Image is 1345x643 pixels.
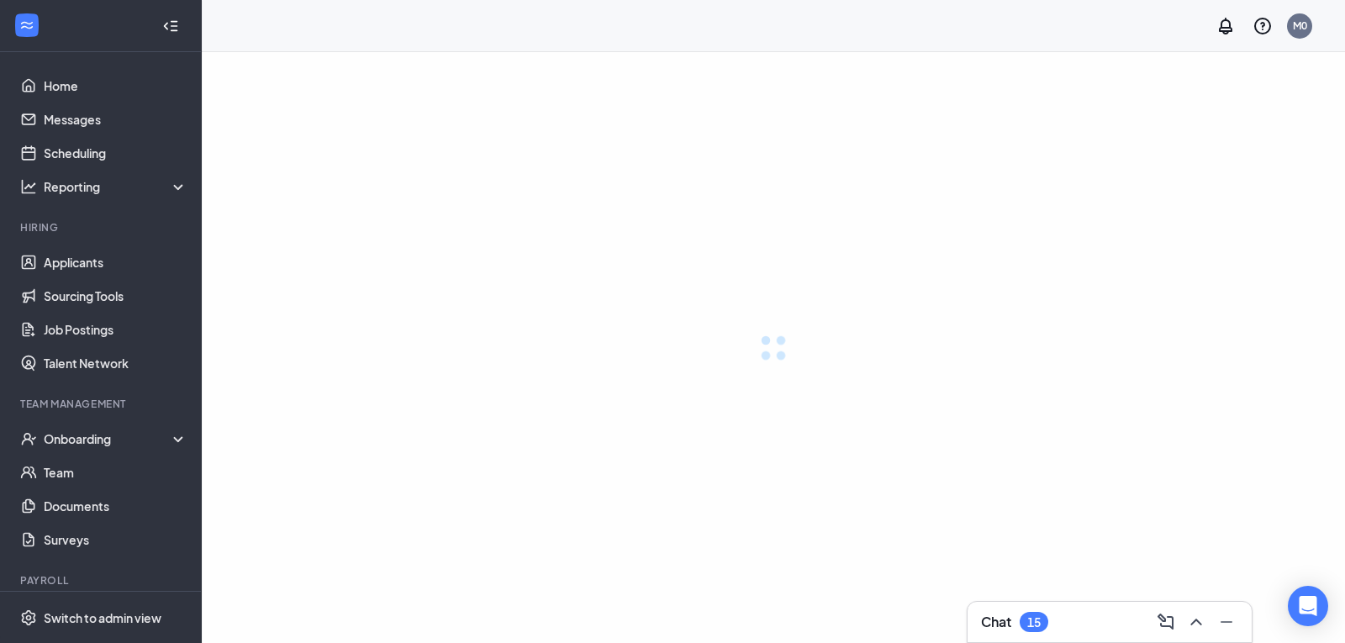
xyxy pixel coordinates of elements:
svg: Settings [20,609,37,626]
div: Onboarding [44,430,188,447]
div: Payroll [20,573,184,588]
button: Minimize [1211,609,1238,635]
button: ChevronUp [1181,609,1208,635]
svg: ComposeMessage [1156,612,1176,632]
a: Applicants [44,245,187,279]
div: Hiring [20,220,184,235]
svg: UserCheck [20,430,37,447]
div: M0 [1293,18,1307,33]
div: Reporting [44,178,188,195]
h3: Chat [981,613,1011,631]
div: Team Management [20,397,184,411]
a: Home [44,69,187,103]
a: Sourcing Tools [44,279,187,313]
svg: Minimize [1216,612,1237,632]
a: Team [44,456,187,489]
svg: ChevronUp [1186,612,1206,632]
a: Surveys [44,523,187,556]
div: Open Intercom Messenger [1288,586,1328,626]
svg: Collapse [162,18,179,34]
a: Messages [44,103,187,136]
svg: WorkstreamLogo [18,17,35,34]
a: Documents [44,489,187,523]
a: Talent Network [44,346,187,380]
svg: Analysis [20,178,37,195]
div: 15 [1027,615,1041,630]
svg: Notifications [1216,16,1236,36]
button: ComposeMessage [1151,609,1178,635]
div: Switch to admin view [44,609,161,626]
a: Scheduling [44,136,187,170]
a: Job Postings [44,313,187,346]
svg: QuestionInfo [1253,16,1273,36]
